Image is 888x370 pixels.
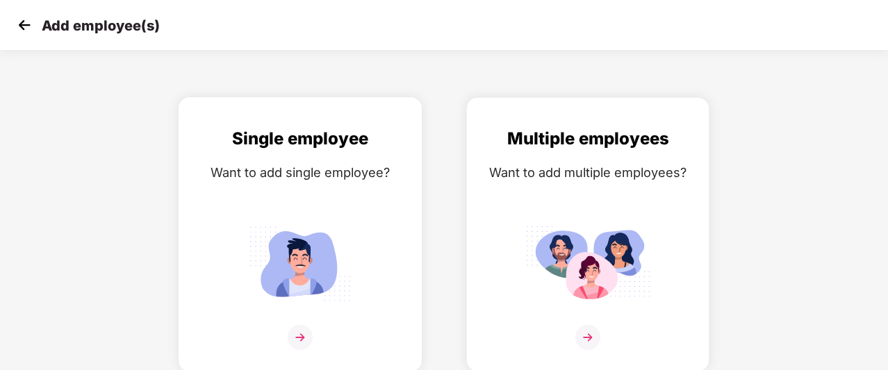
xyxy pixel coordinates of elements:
p: Add employee(s) [42,17,160,34]
div: Multiple employees [481,126,695,152]
img: svg+xml;base64,PHN2ZyB4bWxucz0iaHR0cDovL3d3dy53My5vcmcvMjAwMC9zdmciIHdpZHRoPSIzNiIgaGVpZ2h0PSIzNi... [288,325,313,350]
img: svg+xml;base64,PHN2ZyB4bWxucz0iaHR0cDovL3d3dy53My5vcmcvMjAwMC9zdmciIGlkPSJTaW5nbGVfZW1wbG95ZWUiIH... [238,220,363,307]
div: Single employee [193,126,407,152]
img: svg+xml;base64,PHN2ZyB4bWxucz0iaHR0cDovL3d3dy53My5vcmcvMjAwMC9zdmciIGlkPSJNdWx0aXBsZV9lbXBsb3llZS... [525,220,650,307]
div: Want to add single employee? [193,162,407,183]
div: Want to add multiple employees? [481,162,695,183]
img: svg+xml;base64,PHN2ZyB4bWxucz0iaHR0cDovL3d3dy53My5vcmcvMjAwMC9zdmciIHdpZHRoPSIzNiIgaGVpZ2h0PSIzNi... [575,325,600,350]
img: svg+xml;base64,PHN2ZyB4bWxucz0iaHR0cDovL3d3dy53My5vcmcvMjAwMC9zdmciIHdpZHRoPSIzMCIgaGVpZ2h0PSIzMC... [14,15,35,35]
